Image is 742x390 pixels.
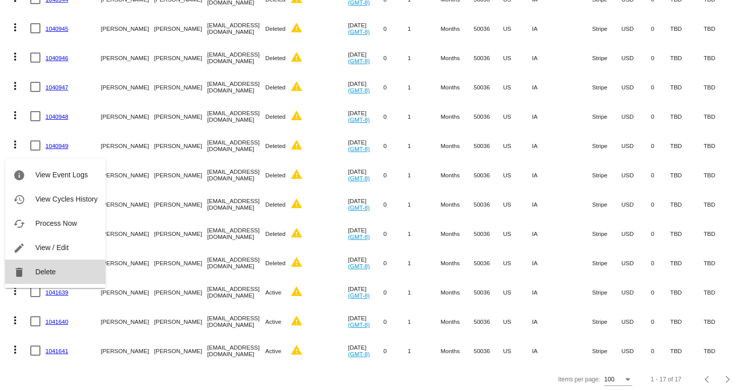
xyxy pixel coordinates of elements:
[13,218,25,230] mat-icon: cached
[35,171,88,179] span: View Event Logs
[35,195,97,203] span: View Cycles History
[35,243,69,252] span: View / Edit
[13,193,25,206] mat-icon: history
[35,268,56,276] span: Delete
[13,169,25,181] mat-icon: info
[13,266,25,278] mat-icon: delete
[35,219,77,227] span: Process Now
[13,242,25,254] mat-icon: edit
